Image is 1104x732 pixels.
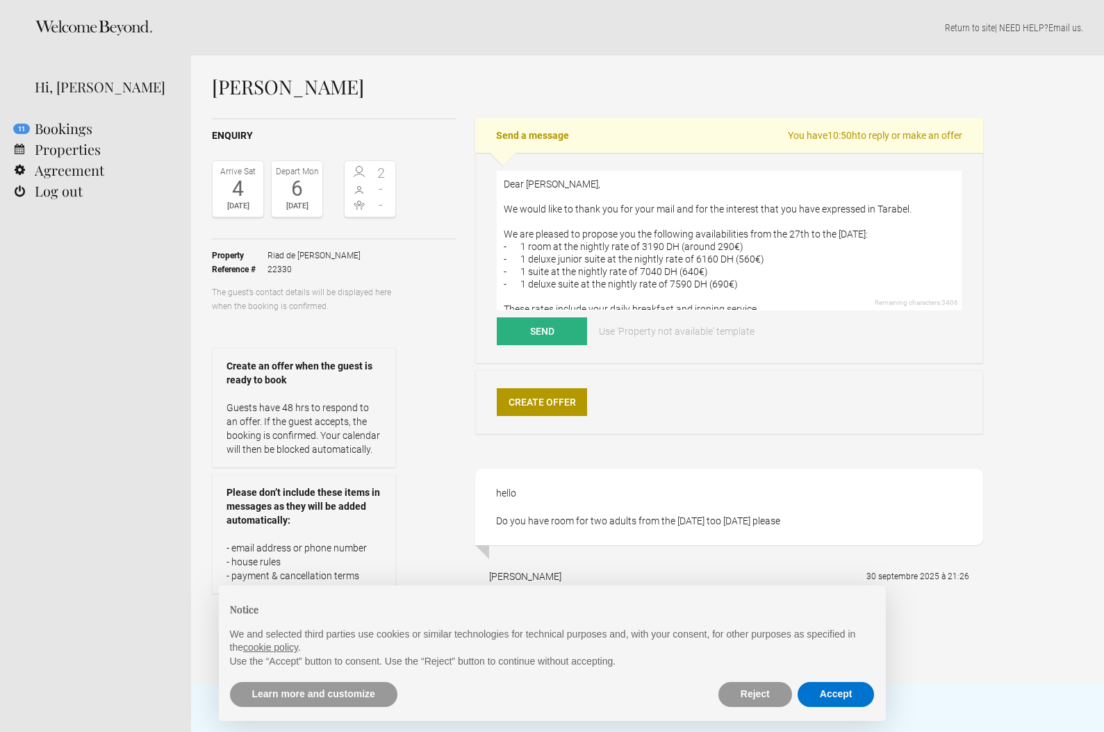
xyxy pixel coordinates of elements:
[226,401,381,456] p: Guests have 48 hrs to respond to an offer. If the guest accepts, the booking is confirmed. Your c...
[216,165,260,178] div: Arrive Sat
[230,602,875,617] h2: Notice
[267,263,361,276] span: 22330
[475,118,983,153] h2: Send a message
[475,469,983,545] div: hello Do you have room for two adults from the [DATE] too [DATE] please
[216,178,260,199] div: 4
[275,165,319,178] div: Depart Mon
[13,124,30,134] flynt-notification-badge: 11
[788,128,962,142] span: You have to reply or make an offer
[497,388,587,416] a: Create Offer
[489,569,561,583] div: [PERSON_NAME]
[370,182,393,196] span: -
[230,655,875,669] p: Use the “Accept” button to consent. Use the “Reject” button to continue without accepting.
[230,682,397,707] button: Learn more and customize
[230,628,875,655] p: We and selected third parties use cookies or similar technologies for technical purposes and, wit...
[226,485,381,527] strong: Please don’t include these items in messages as they will be added automatically:
[827,130,857,141] flynt-countdown: 10:50h
[370,166,393,180] span: 2
[212,76,983,97] h1: [PERSON_NAME]
[226,359,381,387] strong: Create an offer when the guest is ready to book
[216,199,260,213] div: [DATE]
[945,22,995,33] a: Return to site
[866,572,969,581] flynt-date-display: 30 septembre 2025 à 21:26
[212,285,396,313] p: The guest’s contact details will be displayed here when the booking is confirmed.
[243,642,298,653] a: cookie policy - link opens in a new tab
[267,249,361,263] span: Riad de [PERSON_NAME]
[212,263,267,276] strong: Reference #
[370,198,393,212] span: -
[718,682,792,707] button: Reject
[1048,22,1081,33] a: Email us
[226,541,381,583] p: - email address or phone number - house rules - payment & cancellation terms
[35,76,170,97] div: Hi, [PERSON_NAME]
[275,199,319,213] div: [DATE]
[497,317,587,345] button: Send
[212,249,267,263] strong: Property
[589,317,764,345] a: Use 'Property not available' template
[212,128,456,143] h2: Enquiry
[212,21,1083,35] p: | NEED HELP? .
[275,178,319,199] div: 6
[798,682,875,707] button: Accept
